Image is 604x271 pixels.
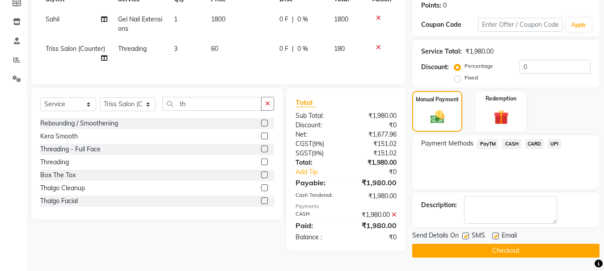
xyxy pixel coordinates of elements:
[40,183,85,193] div: Thalgo Cleanup
[465,62,493,70] label: Percentage
[289,130,346,139] div: Net:
[334,15,348,23] span: 1800
[40,158,69,167] div: Threading
[289,121,346,130] div: Discount:
[40,145,101,154] div: Threading - Full Face
[289,192,346,201] div: Cash Tendered:
[289,158,346,167] div: Total:
[296,140,312,148] span: CGST
[297,15,308,24] span: 0 %
[465,74,478,82] label: Fixed
[502,231,517,242] span: Email
[40,132,78,141] div: Kera Smooth
[346,111,403,121] div: ₹1,980.00
[346,139,403,149] div: ₹151.02
[346,121,403,130] div: ₹0
[174,15,177,23] span: 1
[292,44,294,54] span: |
[46,45,105,53] span: Triss Salon (Counter)
[46,15,59,23] span: Sahil
[346,130,403,139] div: ₹1,677.96
[346,192,403,201] div: ₹1,980.00
[465,47,494,56] div: ₹1,980.00
[489,108,513,126] img: _gift.svg
[412,231,459,242] span: Send Details On
[443,1,447,10] div: 0
[118,15,162,33] span: Gel Nail Extensions
[289,139,346,149] div: ( )
[421,1,441,10] div: Points:
[40,196,78,206] div: Thalgo Facial
[314,140,322,147] span: 9%
[40,119,118,128] div: Rebounding / Smoothening
[313,150,322,157] span: 9%
[421,63,449,72] div: Discount:
[279,15,288,24] span: 0 F
[289,210,346,220] div: CASH
[296,98,316,107] span: Total
[346,149,403,158] div: ₹151.02
[477,139,498,149] span: PayTM
[292,15,294,24] span: |
[346,233,403,242] div: ₹0
[548,139,562,149] span: UPI
[289,233,346,242] div: Balance :
[525,139,544,149] span: CARD
[211,15,225,23] span: 1800
[478,18,562,32] input: Enter Offer / Coupon Code
[211,45,218,53] span: 60
[472,231,485,242] span: SMS
[412,244,600,258] button: Checkout
[296,149,312,157] span: SGST
[346,210,403,220] div: ₹1,980.00
[502,139,521,149] span: CASH
[421,139,473,148] span: Payment Methods
[279,44,288,54] span: 0 F
[289,220,346,231] div: Paid:
[334,45,345,53] span: 180
[346,177,403,188] div: ₹1,980.00
[346,220,403,231] div: ₹1,980.00
[566,18,591,32] button: Apply
[421,200,457,210] div: Description:
[289,167,355,177] a: Add Tip
[297,44,308,54] span: 0 %
[289,111,346,121] div: Sub Total:
[289,177,346,188] div: Payable:
[118,45,147,53] span: Threading
[486,95,516,103] label: Redemption
[162,97,262,111] input: Search or Scan
[346,158,403,167] div: ₹1,980.00
[421,47,462,56] div: Service Total:
[421,20,477,29] div: Coupon Code
[289,149,346,158] div: ( )
[426,109,449,125] img: _cash.svg
[416,96,459,104] label: Manual Payment
[296,203,397,210] div: Payments
[174,45,177,53] span: 3
[40,171,76,180] div: Box The Tox
[356,167,404,177] div: ₹0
